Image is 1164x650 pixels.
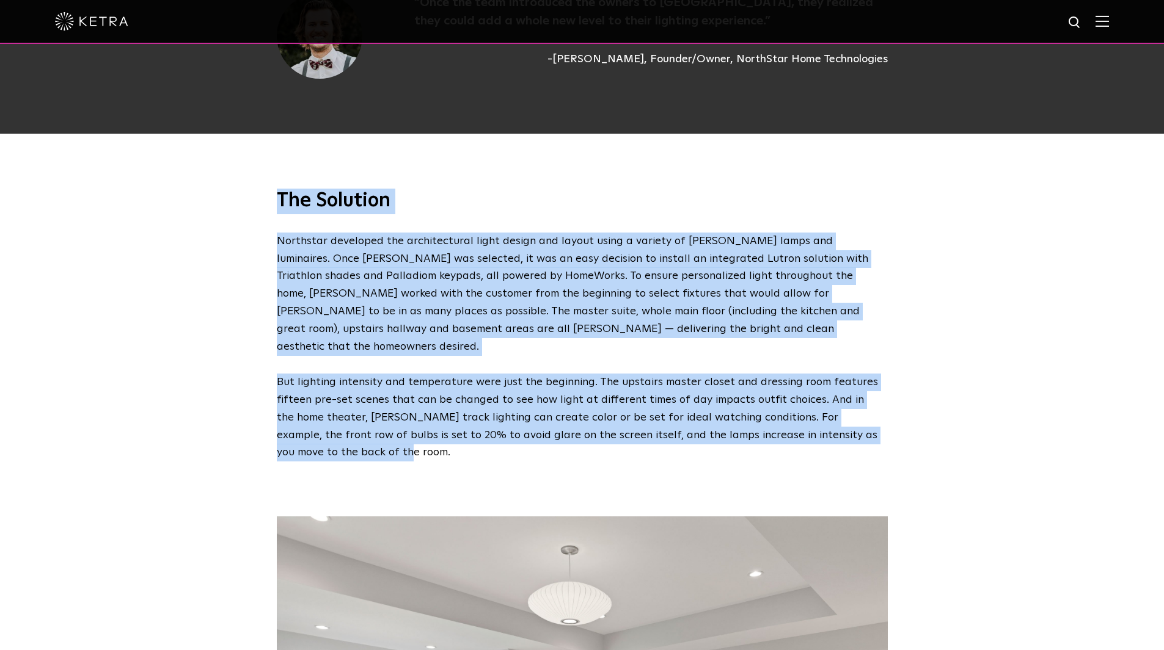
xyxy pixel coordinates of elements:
span: -[PERSON_NAME], Founder/Owner, NorthStar Home Technologies [414,51,888,68]
img: search icon [1067,15,1083,31]
h3: The Solution [277,189,888,214]
p: Northstar developed the architectural light design and layout using a variety of [PERSON_NAME] la... [277,233,882,356]
img: ketra-logo-2019-white [55,12,128,31]
img: Hamburger%20Nav.svg [1096,15,1109,27]
p: But lighting intensity and temperature were just the beginning. The upstairs master closet and dr... [277,374,882,461]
